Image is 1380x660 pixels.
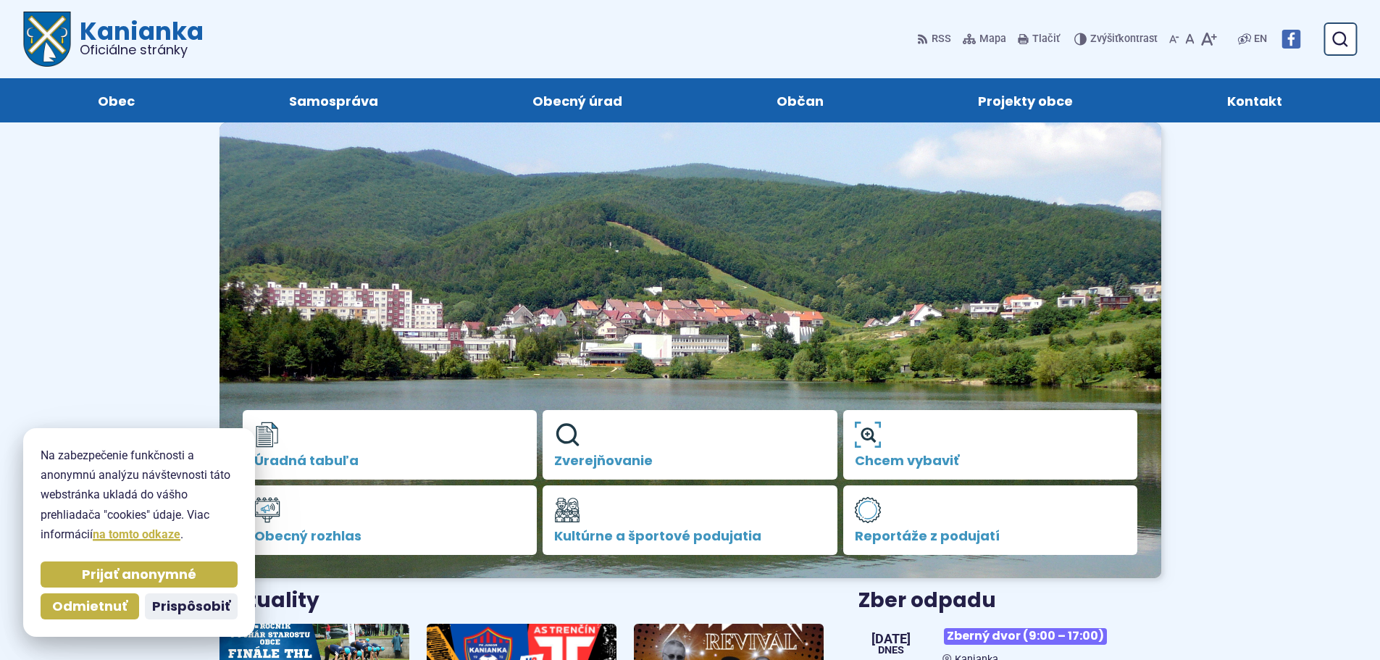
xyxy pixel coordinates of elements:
h3: Zber odpadu [858,590,1161,612]
a: Logo Kanianka, prejsť na domovskú stránku. [23,12,204,67]
button: Odmietnuť [41,593,139,619]
span: Obecný úrad [532,78,622,122]
span: Prijať anonymné [82,567,196,583]
button: Nastaviť pôvodnú veľkosť písma [1182,24,1197,54]
a: na tomto odkaze [93,527,180,541]
button: Prispôsobiť [145,593,238,619]
span: Odmietnuť [52,598,127,615]
span: Obec [98,78,135,122]
span: Občan [777,78,824,122]
a: Chcem vybaviť [843,410,1138,480]
a: Projekty obce [916,78,1136,122]
h1: Kanianka [71,19,204,57]
span: Samospráva [289,78,378,122]
span: Projekty obce [978,78,1073,122]
span: RSS [932,30,951,48]
a: Obecný rozhlas [243,485,538,555]
span: Zvýšiť [1090,33,1118,45]
a: Kontakt [1165,78,1345,122]
span: Obecný rozhlas [254,529,526,543]
span: Chcem vybaviť [855,454,1126,468]
span: Dnes [871,646,911,656]
button: Zvýšiťkontrast [1074,24,1161,54]
span: [DATE] [871,632,911,646]
span: Zberný dvor (9:00 – 17:00) [944,628,1107,645]
a: Reportáže z podujatí [843,485,1138,555]
a: Zverejňovanie [543,410,837,480]
h3: Aktuality [219,590,319,612]
span: Tlačiť [1032,33,1060,46]
span: Mapa [979,30,1006,48]
span: Oficiálne stránky [80,43,204,57]
span: Kontakt [1227,78,1282,122]
a: Úradná tabuľa [243,410,538,480]
span: kontrast [1090,33,1158,46]
span: Zverejňovanie [554,454,826,468]
a: Kultúrne a športové podujatia [543,485,837,555]
a: Mapa [960,24,1009,54]
a: EN [1251,30,1270,48]
a: Obecný úrad [469,78,685,122]
img: Prejsť na domovskú stránku [23,12,71,67]
span: Kultúrne a športové podujatia [554,529,826,543]
a: Občan [714,78,887,122]
span: EN [1254,30,1267,48]
button: Tlačiť [1015,24,1063,54]
button: Zmenšiť veľkosť písma [1166,24,1182,54]
button: Zväčšiť veľkosť písma [1197,24,1220,54]
span: Úradná tabuľa [254,454,526,468]
span: Prispôsobiť [152,598,230,615]
a: Samospráva [226,78,440,122]
a: Obec [35,78,197,122]
p: Na zabezpečenie funkčnosti a anonymnú analýzu návštevnosti táto webstránka ukladá do vášho prehli... [41,446,238,544]
button: Prijať anonymné [41,561,238,588]
a: RSS [917,24,954,54]
img: Prejsť na Facebook stránku [1281,30,1300,49]
span: Reportáže z podujatí [855,529,1126,543]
